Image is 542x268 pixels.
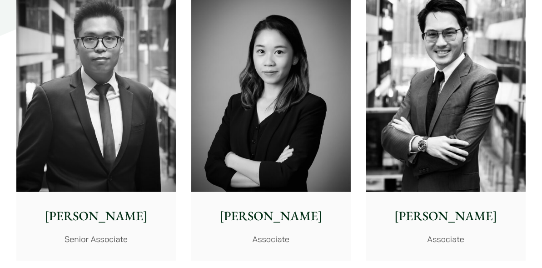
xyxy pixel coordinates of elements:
p: Senior Associate [24,233,169,245]
p: [PERSON_NAME] [373,207,518,226]
p: Associate [373,233,518,245]
p: [PERSON_NAME] [199,207,343,226]
p: Associate [199,233,343,245]
p: [PERSON_NAME] [24,207,169,226]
